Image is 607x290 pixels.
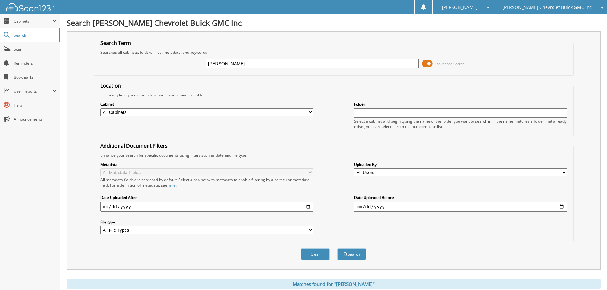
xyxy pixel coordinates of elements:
[100,162,313,167] label: Metadata
[354,195,567,200] label: Date Uploaded Before
[100,195,313,200] label: Date Uploaded After
[97,152,570,158] div: Enhance your search for specific documents using filters such as date and file type.
[14,88,52,94] span: User Reports
[14,117,57,122] span: Announcements
[97,39,134,46] legend: Search Term
[354,202,567,212] input: end
[436,61,465,66] span: Advanced Search
[6,3,54,11] img: scan123-logo-white.svg
[354,162,567,167] label: Uploaded By
[354,102,567,107] label: Folder
[100,102,313,107] label: Cabinet
[100,177,313,188] div: All metadata fields are searched by default. Select a cabinet with metadata to enable filtering b...
[301,248,330,260] button: Clear
[14,60,57,66] span: Reminders
[14,46,57,52] span: Scan
[67,279,601,289] div: Matches found for "[PERSON_NAME]"
[67,18,601,28] h1: Search [PERSON_NAME] Chevrolet Buick GMC Inc
[97,142,171,149] legend: Additional Document Filters
[100,202,313,212] input: start
[97,50,570,55] div: Searches all cabinets, folders, files, metadata, and keywords
[97,82,124,89] legend: Location
[97,92,570,98] div: Optionally limit your search to a particular cabinet or folder
[14,18,52,24] span: Cabinets
[502,5,592,9] span: [PERSON_NAME] Chevrolet Buick GMC Inc
[337,248,366,260] button: Search
[167,182,176,188] a: here
[442,5,478,9] span: [PERSON_NAME]
[14,32,56,38] span: Search
[14,103,57,108] span: Help
[354,118,567,129] div: Select a cabinet and begin typing the name of the folder you want to search in. If the name match...
[14,74,57,80] span: Bookmarks
[100,219,313,225] label: File type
